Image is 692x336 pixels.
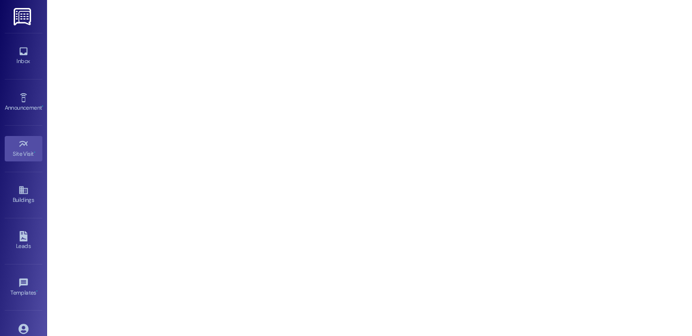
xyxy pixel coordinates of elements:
a: Buildings [5,182,42,208]
a: Inbox [5,43,42,69]
span: • [42,103,43,110]
span: • [36,288,38,295]
span: • [34,149,35,156]
a: Leads [5,228,42,254]
img: ResiDesk Logo [14,8,33,25]
a: Site Visit • [5,136,42,161]
a: Templates • [5,275,42,300]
